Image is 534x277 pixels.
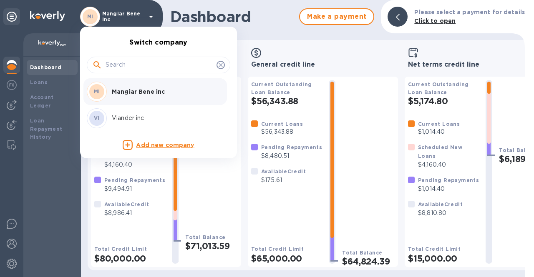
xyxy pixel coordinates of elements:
[112,114,217,122] p: Viander inc
[106,59,213,71] input: Search
[94,115,100,121] b: VI
[94,88,100,95] b: MI
[112,87,217,96] p: Mangiar Bene inc
[136,141,194,150] p: Add new company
